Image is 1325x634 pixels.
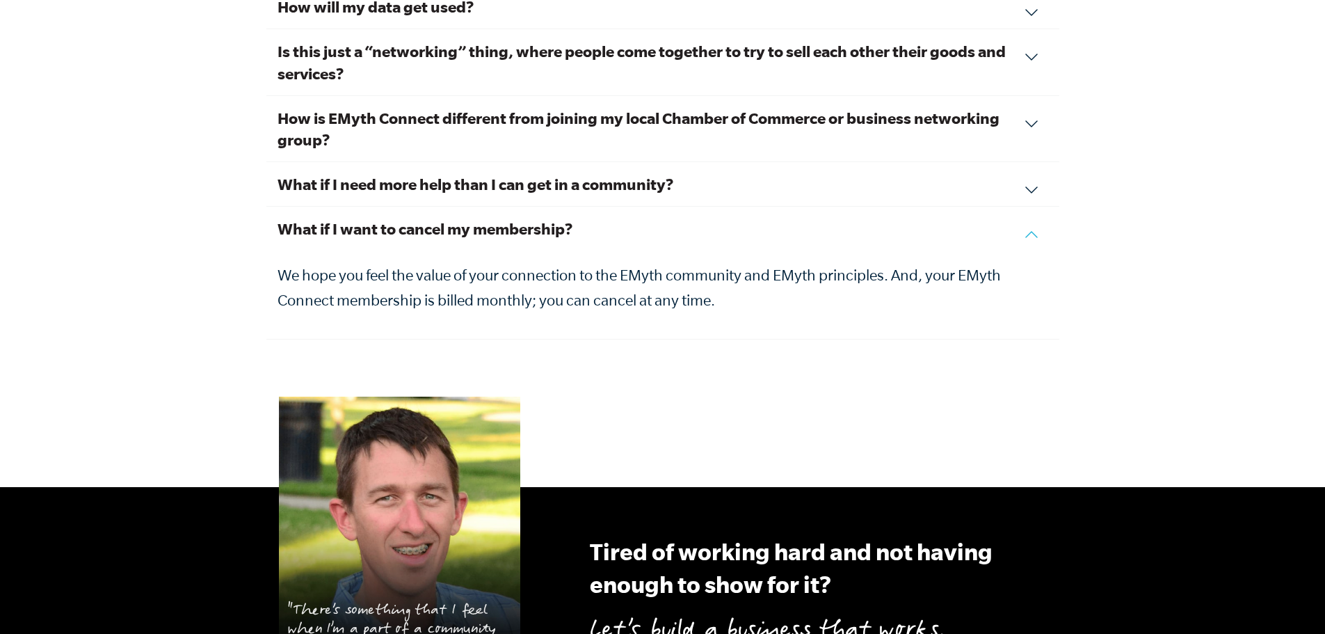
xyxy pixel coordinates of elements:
[278,262,1048,312] p: We hope you feel the value of your connection to the EMyth community and EMyth principles. And, y...
[278,218,1048,239] h3: What if I want to cancel my membership?
[1015,534,1325,634] iframe: Chat Widget
[278,40,1048,84] h3: Is this just a “networking” thing, where people come together to try to sell each other their goo...
[590,536,1046,601] h3: Tired of working hard and not having enough to show for it?
[278,107,1048,150] h3: How is EMyth Connect different from joining my local Chamber of Commerce or business networking g...
[278,173,1048,195] h3: What if I need more help than I can get in a community?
